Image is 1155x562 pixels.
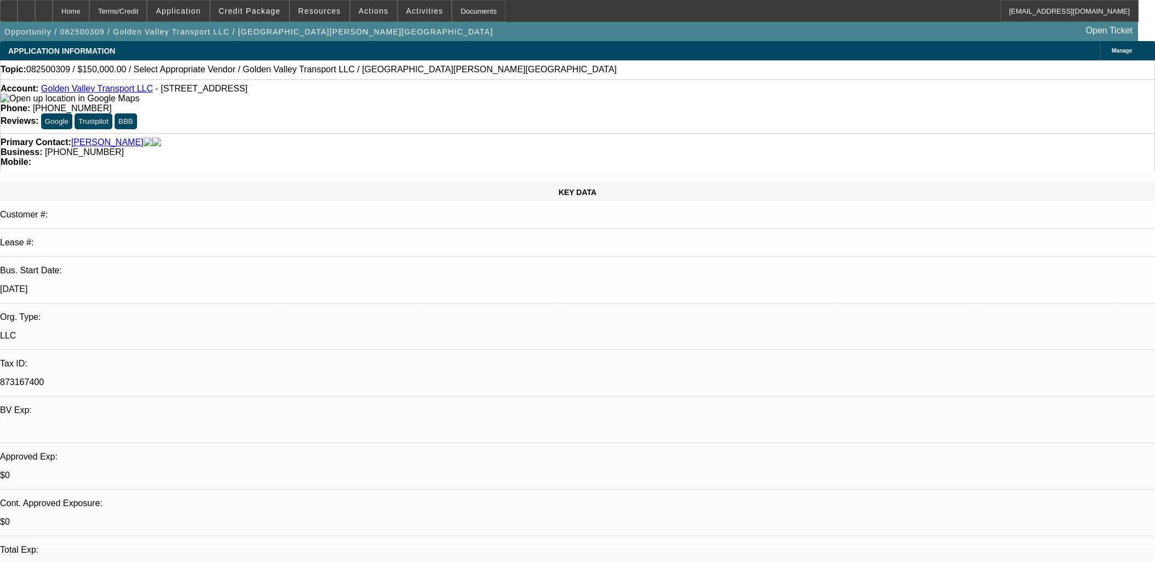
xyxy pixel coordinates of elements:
a: View Google Maps [1,94,139,103]
span: Application [156,7,201,15]
a: [PERSON_NAME] [71,137,144,147]
span: KEY DATA [559,188,596,197]
img: Open up location in Google Maps [1,94,139,104]
button: Trustpilot [75,113,112,129]
img: linkedin-icon.png [152,137,161,147]
strong: Primary Contact: [1,137,71,147]
span: - [STREET_ADDRESS] [156,84,248,93]
strong: Reviews: [1,116,38,125]
button: Actions [350,1,397,21]
button: Google [41,113,72,129]
button: Activities [398,1,452,21]
span: Actions [359,7,389,15]
span: Opportunity / 082500309 / Golden Valley Transport LLC / [GEOGRAPHIC_DATA][PERSON_NAME][GEOGRAPHIC... [4,27,493,36]
span: Resources [298,7,341,15]
a: Open Ticket [1082,21,1137,40]
span: Activities [406,7,443,15]
button: Application [147,1,209,21]
span: APPLICATION INFORMATION [8,47,115,55]
strong: Business: [1,147,42,157]
button: Resources [290,1,349,21]
span: Credit Package [219,7,281,15]
span: [PHONE_NUMBER] [45,147,124,157]
span: [PHONE_NUMBER] [33,104,112,113]
button: Credit Package [210,1,289,21]
img: facebook-icon.png [144,137,152,147]
strong: Account: [1,84,38,93]
strong: Phone: [1,104,30,113]
a: Golden Valley Transport LLC [41,84,153,93]
strong: Mobile: [1,157,31,167]
span: Manage [1112,48,1132,54]
strong: Topic: [1,65,26,74]
button: BBB [115,113,137,129]
span: 082500309 / $150,000.00 / Select Appropriate Vendor / Golden Valley Transport LLC / [GEOGRAPHIC_D... [26,65,617,74]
